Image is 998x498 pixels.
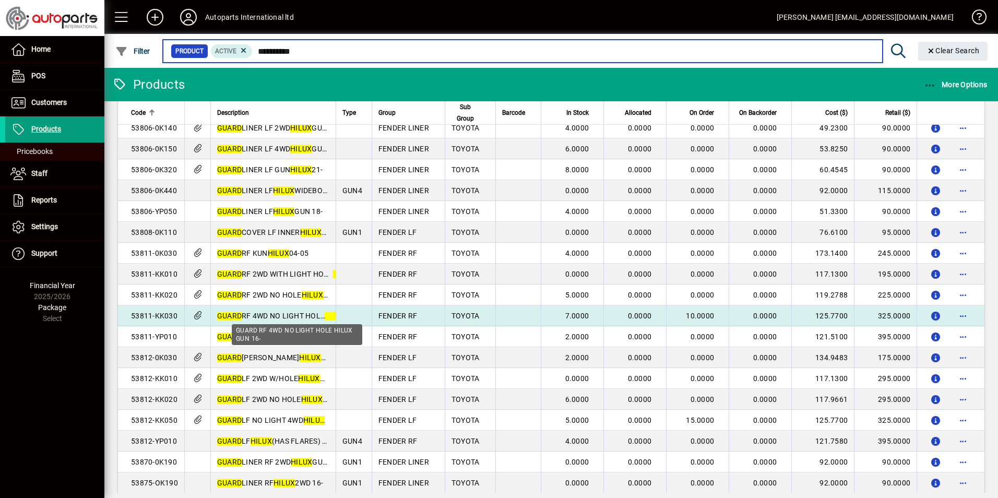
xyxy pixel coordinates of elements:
span: LINER LF 4WD GUN 16- [217,145,340,153]
span: Sub Group [452,101,480,124]
em: HILUX [251,437,272,445]
span: 0.0000 [565,186,589,195]
button: Add [138,8,172,27]
span: 0.0000 [691,207,715,216]
mat-chip: Activation Status: Active [211,44,253,58]
span: FENDER LINER [378,207,429,216]
span: TOYOTA [452,145,480,153]
span: 53812-KK010 [131,374,177,383]
span: TOYOTA [452,312,480,320]
span: 0.0000 [691,479,715,487]
span: 0.0000 [628,249,652,257]
em: HILUX [273,186,294,195]
span: FENDER LF [378,228,417,236]
span: GUN1 [342,458,362,466]
em: HILUX [273,207,294,216]
span: 53811-YP010 [131,333,177,341]
span: Product [175,46,204,56]
td: 76.6100 [791,222,854,243]
span: 0.0000 [628,333,652,341]
button: More Options [921,75,990,94]
span: 15.0000 [686,416,714,424]
a: POS [5,63,104,89]
span: 2.0000 [565,353,589,362]
button: More options [955,120,971,136]
span: On Backorder [739,107,777,118]
div: Type [342,107,365,118]
em: HILUX [302,291,323,299]
em: HILUX [325,312,346,320]
td: 60.4545 [791,159,854,180]
a: Support [5,241,104,267]
span: 0.0000 [753,124,777,132]
button: More options [955,412,971,429]
td: 134.9483 [791,347,854,368]
span: TOYOTA [452,228,480,236]
span: 0.0000 [753,228,777,236]
span: Financial Year [30,281,75,290]
span: 0.0000 [691,249,715,257]
span: 0.0000 [691,395,715,404]
span: TOYOTA [452,395,480,404]
span: LF 2WD NO HOLE GUN 16- [217,395,351,404]
em: GUARD [217,270,242,278]
span: FENDER LINER [378,145,429,153]
td: 295.0000 [854,389,917,410]
span: 0.0000 [753,312,777,320]
span: 0.0000 [691,228,715,236]
span: TOYOTA [452,186,480,195]
td: 195.0000 [854,264,917,284]
span: 0.0000 [628,479,652,487]
span: 4.0000 [565,249,589,257]
span: 0.0000 [628,458,652,466]
em: GUARD [217,228,242,236]
button: More options [955,454,971,470]
span: Settings [31,222,58,231]
td: 51.3300 [791,201,854,222]
span: Code [131,107,146,118]
td: 117.1300 [791,368,854,389]
span: 10.0000 [686,312,714,320]
button: Filter [113,42,153,61]
span: FENDER RF [378,333,417,341]
td: 121.5100 [791,326,854,347]
span: LF NO LIGHT 4WD GUN 16- [217,416,353,424]
span: TOYOTA [452,291,480,299]
span: 0.0000 [753,416,777,424]
button: More options [955,266,971,282]
span: Group [378,107,396,118]
span: 53811-KK020 [131,291,177,299]
td: 90.0000 [854,138,917,159]
span: GUN1 [342,479,362,487]
span: RF 2WD WITH LIGHT HOLE GUN 16- [217,270,382,278]
em: GUARD [217,145,242,153]
button: More options [955,328,971,345]
span: Description [217,107,249,118]
span: RF (HAS FLARES) 22- [217,333,334,341]
span: 0.0000 [628,228,652,236]
button: More options [955,182,971,199]
span: FENDER LF [378,395,417,404]
span: 0.0000 [565,458,589,466]
span: 53812-KK050 [131,416,177,424]
td: 115.0000 [854,180,917,201]
button: More options [955,475,971,491]
span: FENDER LF [378,374,417,383]
span: 0.0000 [753,186,777,195]
span: Reports [31,196,57,204]
div: In Stock [548,107,598,118]
em: GUARD [217,374,242,383]
span: 0.0000 [628,186,652,195]
span: Filter [115,47,150,55]
em: HILUX [300,228,322,236]
span: 0.0000 [691,458,715,466]
em: GUARD [217,437,242,445]
span: LINER LF 2WD GUN 16 [217,124,338,132]
td: 90.0000 [854,201,917,222]
span: 0.0000 [691,165,715,174]
span: Home [31,45,51,53]
div: Description [217,107,329,118]
span: 0.0000 [628,291,652,299]
div: Autoparts International ltd [205,9,294,26]
em: HILUX [303,416,325,424]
